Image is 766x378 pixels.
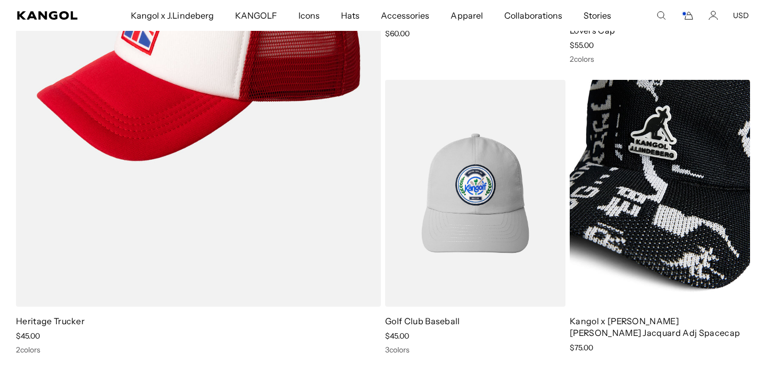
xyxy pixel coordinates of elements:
[733,11,749,20] button: USD
[385,80,565,307] img: Golf Club Baseball
[656,11,666,20] summary: Search here
[16,345,381,355] div: 2 colors
[16,316,85,326] a: Heritage Trucker
[385,316,460,326] a: Golf Club Baseball
[16,331,40,341] span: $45.00
[570,40,594,50] span: $55.00
[385,29,410,38] span: $60.00
[570,316,740,338] a: Kangol x [PERSON_NAME] [PERSON_NAME] Jacquard Adj Spacecap
[570,54,750,64] div: 2 colors
[570,80,750,307] img: Kangol x J.Lindeberg Cooper Jacquard Adj Spacecap
[570,343,593,352] span: $75.00
[385,345,565,355] div: 3 colors
[17,11,86,20] a: Kangol
[570,13,747,36] a: Kangol x J.Lindeberg [PERSON_NAME] Golf Lovers Cap
[709,11,718,20] a: Account
[681,11,694,20] button: Cart
[385,331,409,341] span: $45.00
